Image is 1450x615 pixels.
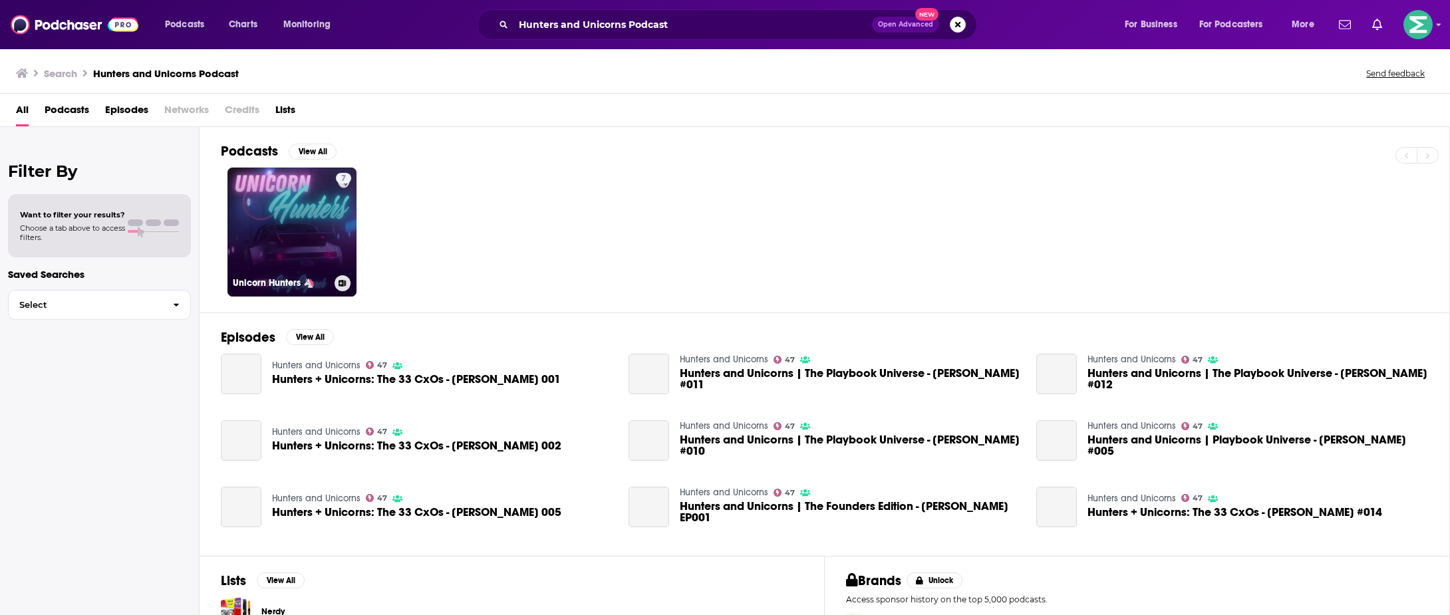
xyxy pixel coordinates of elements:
[44,67,77,80] h3: Search
[366,428,388,435] a: 47
[164,99,209,126] span: Networks
[8,162,191,181] h2: Filter By
[1193,495,1203,501] span: 47
[221,143,278,160] h2: Podcasts
[1087,507,1382,518] a: Hunters + Unicorns: The 33 CxOs - Keith Butler #014
[1087,368,1428,390] a: Hunters and Unicorns | The Playbook Universe - Dan Miller #012
[1087,507,1382,518] span: Hunters + Unicorns: The 33 CxOs - [PERSON_NAME] #014
[1087,434,1428,457] a: Hunters and Unicorns | Playbook Universe - Marina Ayton #005
[272,360,361,371] a: Hunters and Unicorns
[774,356,796,364] a: 47
[680,354,768,365] a: Hunters and Unicorns
[45,99,89,126] a: Podcasts
[1282,14,1331,35] button: open menu
[629,420,669,461] a: Hunters and Unicorns | The Playbook Universe - Seth Olsen #010
[680,434,1020,457] a: Hunters and Unicorns | The Playbook Universe - Seth Olsen #010
[221,487,261,527] a: Hunters + Unicorns: The 33 CxOs - Jeff Lortz 005
[1367,13,1387,36] a: Show notifications dropdown
[221,420,261,461] a: Hunters + Unicorns: The 33 CxOs - Anthony Palladino 002
[221,572,305,589] a: ListsView All
[274,14,348,35] button: open menu
[221,354,261,394] a: Hunters + Unicorns: The 33 CxOs - Brian Blond 001
[878,21,933,28] span: Open Advanced
[272,507,561,518] a: Hunters + Unicorns: The 33 CxOs - Jeff Lortz 005
[220,14,265,35] a: Charts
[1125,15,1177,34] span: For Business
[680,420,768,431] a: Hunters and Unicorns
[846,572,901,589] h2: Brands
[336,173,351,184] a: 7
[1403,10,1433,39] button: Show profile menu
[16,99,29,126] a: All
[1036,420,1077,461] a: Hunters and Unicorns | Playbook Universe - Marina Ayton #005
[680,368,1020,390] a: Hunters and Unicorns | The Playbook Universe - Chris Mahoney #011
[366,494,388,502] a: 47
[377,362,387,368] span: 47
[1403,10,1433,39] span: Logged in as LKassela
[785,357,795,363] span: 47
[1362,68,1429,79] button: Send feedback
[1181,422,1203,430] a: 47
[1087,493,1176,504] a: Hunters and Unicorns
[1087,368,1428,390] span: Hunters and Unicorns | The Playbook Universe - [PERSON_NAME] #012
[257,572,305,588] button: View All
[1334,13,1356,36] a: Show notifications dropdown
[785,490,795,496] span: 47
[680,368,1020,390] span: Hunters and Unicorns | The Playbook Universe - [PERSON_NAME] #011
[272,440,561,451] a: Hunters + Unicorns: The 33 CxOs - Anthony Palladino 002
[366,361,388,369] a: 47
[1087,434,1428,457] span: Hunters and Unicorns | Playbook Universe - [PERSON_NAME] #005
[1199,15,1263,34] span: For Podcasters
[915,8,939,21] span: New
[221,329,275,346] h2: Episodes
[272,440,561,451] span: Hunters + Unicorns: The 33 CxOs - [PERSON_NAME] 002
[907,572,963,588] button: Unlock
[629,487,669,527] a: Hunters and Unicorns | The Founders Edition - Jyoti Bansal EP001
[680,487,768,498] a: Hunters and Unicorns
[774,489,796,497] a: 47
[1181,356,1203,364] a: 47
[1403,10,1433,39] img: User Profile
[341,172,346,185] span: 7
[227,168,357,297] a: 7Unicorn Hunters 🦄
[1193,357,1203,363] span: 47
[1087,420,1176,431] a: Hunters and Unicorns
[680,501,1020,523] span: Hunters and Unicorns | The Founders Edition - [PERSON_NAME] EP001
[221,143,337,160] a: PodcastsView All
[1191,14,1282,35] button: open menu
[785,424,795,430] span: 47
[272,374,561,385] a: Hunters + Unicorns: The 33 CxOs - Brian Blond 001
[1087,354,1176,365] a: Hunters and Unicorns
[272,374,561,385] span: Hunters + Unicorns: The 33 CxOs - [PERSON_NAME] 001
[872,17,939,33] button: Open AdvancedNew
[1115,14,1194,35] button: open menu
[1036,354,1077,394] a: Hunters and Unicorns | The Playbook Universe - Dan Miller #012
[377,429,387,435] span: 47
[221,572,246,589] h2: Lists
[275,99,295,126] a: Lists
[156,14,221,35] button: open menu
[272,426,361,437] a: Hunters and Unicorns
[629,354,669,394] a: Hunters and Unicorns | The Playbook Universe - Chris Mahoney #011
[229,15,257,34] span: Charts
[490,9,990,40] div: Search podcasts, credits, & more...
[283,15,331,34] span: Monitoring
[221,329,334,346] a: EpisodesView All
[846,594,1428,604] p: Access sponsor history on the top 5,000 podcasts.
[8,290,191,320] button: Select
[11,12,138,37] img: Podchaser - Follow, Share and Rate Podcasts
[286,329,334,345] button: View All
[1181,494,1203,502] a: 47
[289,144,337,160] button: View All
[680,501,1020,523] a: Hunters and Unicorns | The Founders Edition - Jyoti Bansal EP001
[272,493,361,504] a: Hunters and Unicorns
[1292,15,1314,34] span: More
[165,15,204,34] span: Podcasts
[233,277,329,289] h3: Unicorn Hunters 🦄
[93,67,239,80] h3: Hunters and Unicorns Podcast
[513,14,872,35] input: Search podcasts, credits, & more...
[20,223,125,242] span: Choose a tab above to access filters.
